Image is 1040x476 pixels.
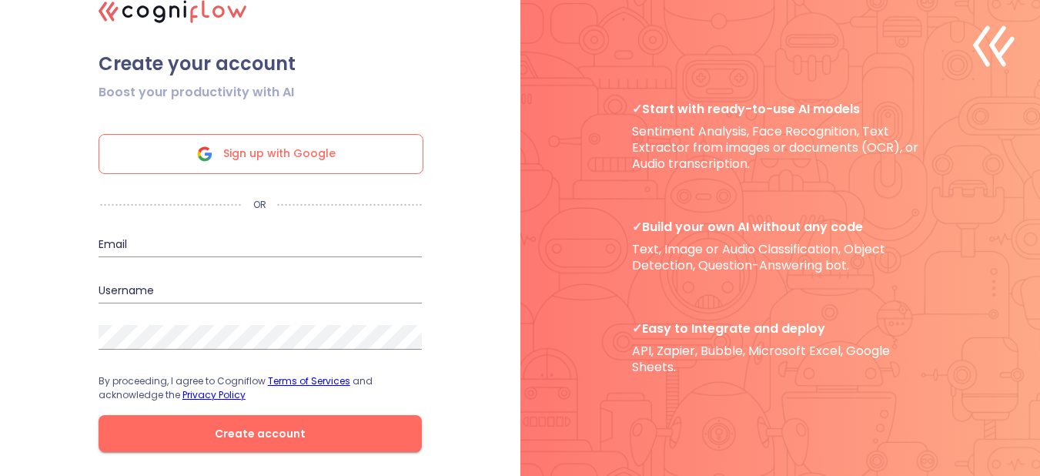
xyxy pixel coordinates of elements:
[99,83,294,102] span: Boost your productivity with AI
[632,320,929,337] span: Easy to Integrate and deploy
[632,101,929,173] p: Sentiment Analysis, Face Recognition, Text Extractor from images or documents (OCR), or Audio tra...
[268,374,350,387] a: Terms of Services
[99,415,422,452] button: Create account
[123,424,397,444] span: Create account
[99,134,423,174] div: Sign up with Google
[632,100,642,118] b: ✓
[632,101,929,117] span: Start with ready-to-use AI models
[223,135,336,173] span: Sign up with Google
[242,199,277,211] p: OR
[632,218,642,236] b: ✓
[632,320,929,376] p: API, Zapier, Bubble, Microsoft Excel, Google Sheets.
[99,52,422,75] span: Create your account
[632,219,929,235] span: Build your own AI without any code
[632,219,929,274] p: Text, Image or Audio Classification, Object Detection, Question-Answering bot.
[99,374,422,402] p: By proceeding, I agree to Cogniflow and acknowledge the
[182,388,246,401] a: Privacy Policy
[632,320,642,337] b: ✓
